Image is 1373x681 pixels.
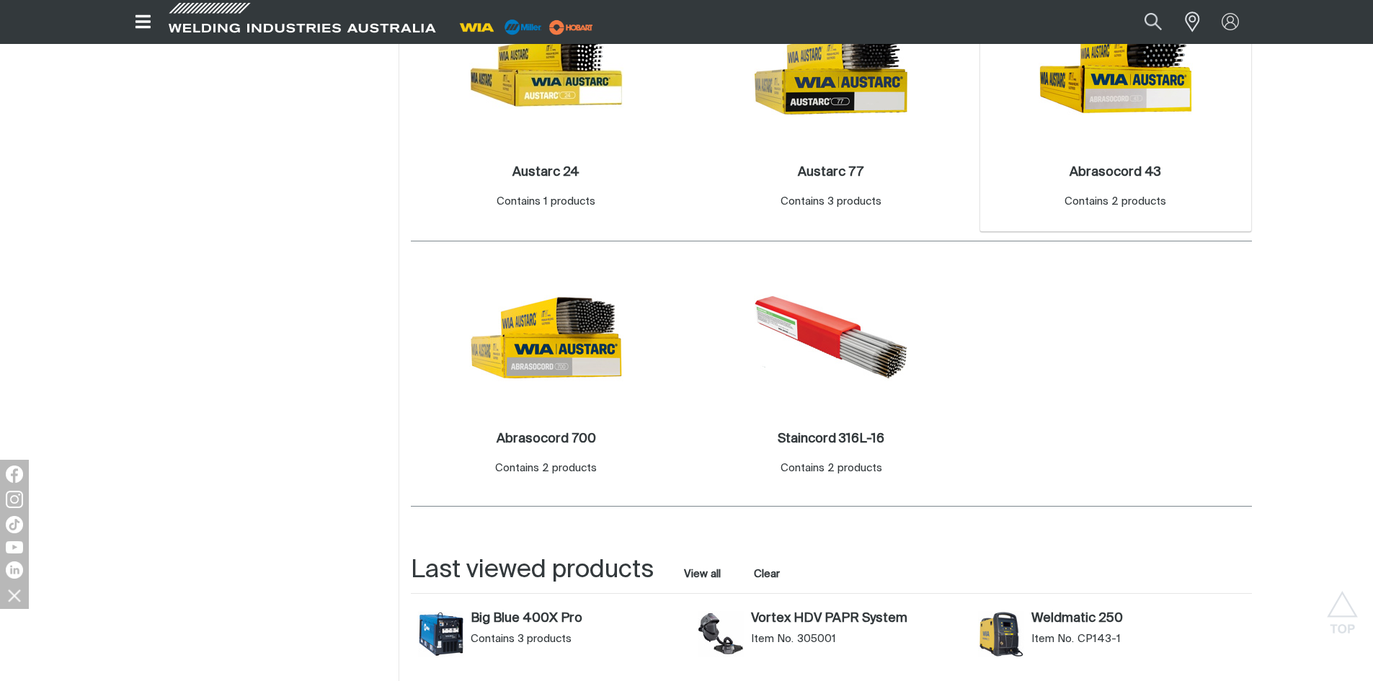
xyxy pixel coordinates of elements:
[2,583,27,607] img: hide socials
[471,611,683,627] a: Big Blue 400X Pro
[798,166,863,179] h2: Austarc 77
[1070,164,1161,181] a: Abrasocord 43
[411,608,691,672] article: Big Blue 400X Pro (Big Blue 400X Pro)
[1070,166,1161,179] h2: Abrasocord 43
[781,194,881,210] div: Contains 3 products
[781,460,882,477] div: Contains 2 products
[512,164,579,181] a: Austarc 24
[497,432,596,445] h2: Abrasocord 700
[797,632,836,646] span: 305001
[778,432,884,445] h2: Staincord 316L-16
[497,194,595,210] div: Contains 1 products
[751,632,794,646] span: Item No.
[971,608,1251,672] article: Weldmatic 250 (CP143-1)
[6,541,23,553] img: YouTube
[1077,632,1121,646] span: CP143-1
[411,554,654,587] h2: Last viewed products
[495,460,597,477] div: Contains 2 products
[754,260,908,414] img: Staincord 316L-16
[684,567,721,582] a: View all last viewed products
[6,466,23,483] img: Facebook
[418,611,464,657] img: Big Blue 400X Pro
[512,166,579,179] h2: Austarc 24
[497,431,596,448] a: Abrasocord 700
[698,611,744,657] img: Vortex HDV PAPR System
[1065,194,1166,210] div: Contains 2 products
[1110,6,1177,38] input: Product name or item number...
[471,632,683,646] div: Contains 3 products
[778,431,884,448] a: Staincord 316L-16
[6,516,23,533] img: TikTok
[1326,591,1359,623] button: Scroll to top
[1031,611,1244,627] a: Weldmatic 250
[751,564,783,584] button: Clear all last viewed products
[1129,6,1178,38] button: Search products
[751,611,964,627] a: Vortex HDV PAPR System
[545,22,597,32] a: miller
[690,608,971,672] article: Vortex HDV PAPR System (305001)
[6,491,23,508] img: Instagram
[6,561,23,579] img: LinkedIn
[545,17,597,38] img: miller
[978,611,1024,657] img: Weldmatic 250
[1031,632,1074,646] span: Item No.
[469,260,623,414] img: Abrasocord 700
[798,164,863,181] a: Austarc 77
